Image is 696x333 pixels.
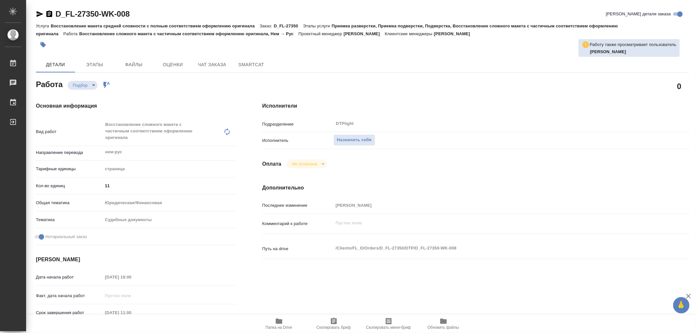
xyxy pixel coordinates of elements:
span: Файлы [118,61,149,69]
h4: [PERSON_NAME] [36,256,236,264]
button: 🙏 [673,297,689,313]
button: Подбор [71,83,90,88]
p: [PERSON_NAME] [344,31,385,36]
h4: Исполнители [262,102,689,110]
p: Срок завершения работ [36,310,103,316]
p: Работу также просматривает пользователь [590,41,676,48]
p: Факт. дата начала работ [36,293,103,299]
p: Клиентские менеджеры [385,31,434,36]
p: Услуга [36,23,51,28]
button: Не оплачена [290,161,319,167]
span: Нотариальный заказ [45,234,87,240]
span: Этапы [79,61,110,69]
span: Детали [40,61,71,69]
div: Подбор [68,81,98,90]
span: Оценки [157,61,189,69]
b: [PERSON_NAME] [590,49,626,54]
div: страница [103,163,236,174]
p: Исполнитель [262,137,333,144]
p: Малофеева Екатерина [590,49,676,55]
h4: Оплата [262,160,282,168]
input: Пустое поле [103,291,160,300]
div: Подбор [286,159,327,168]
span: [PERSON_NAME] детали заказа [606,11,671,17]
h2: 0 [677,81,681,92]
button: Папка на Drive [252,315,306,333]
button: Скопировать ссылку для ЯМессенджера [36,10,44,18]
textarea: /Clients/FL_D/Orders/D_FL-27350/DTP/D_FL-27350-WK-008 [333,243,653,254]
button: Обновить файлы [416,315,471,333]
h2: Работа [36,78,63,90]
span: Скопировать бриф [317,325,351,330]
span: Скопировать мини-бриф [366,325,411,330]
div: Юридическая/Финансовая [103,197,236,208]
p: Комментарий к работе [262,220,333,227]
button: Назначить себя [333,134,375,146]
p: Заказ: [260,23,274,28]
p: Проектный менеджер [299,31,344,36]
p: Общая тематика [36,200,103,206]
p: Подразделение [262,121,333,128]
p: Работа [63,31,79,36]
p: Вид работ [36,129,103,135]
span: SmartCat [236,61,267,69]
p: Направление перевода [36,149,103,156]
input: ✎ Введи что-нибудь [103,181,236,190]
p: D_FL-27350 [274,23,303,28]
span: Чат заказа [196,61,228,69]
span: Обновить файлы [427,325,459,330]
span: Папка на Drive [266,325,292,330]
div: Судебные документы [103,214,236,225]
h4: Основная информация [36,102,236,110]
p: Последнее изменение [262,202,333,209]
p: Восстановление сложного макета с частичным соответствием оформлению оригинала, Нем → Рус [79,31,299,36]
input: Пустое поле [103,308,160,317]
p: Этапы услуги [303,23,332,28]
p: [PERSON_NAME] [434,31,475,36]
p: Дата начала работ [36,274,103,280]
span: Назначить себя [337,136,372,144]
h4: Дополнительно [262,184,689,192]
p: Тематика [36,217,103,223]
p: Путь на drive [262,246,333,252]
button: Добавить тэг [36,38,50,52]
span: 🙏 [676,298,687,312]
p: Кол-во единиц [36,183,103,189]
button: Скопировать мини-бриф [361,315,416,333]
input: Пустое поле [103,272,160,282]
p: Восстановление макета средней сложности с полным соответствием оформлению оригинала [51,23,259,28]
input: Пустое поле [333,201,653,210]
button: Скопировать ссылку [45,10,53,18]
p: Тарифные единицы [36,166,103,172]
a: D_FL-27350-WK-008 [55,9,130,18]
button: Скопировать бриф [306,315,361,333]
